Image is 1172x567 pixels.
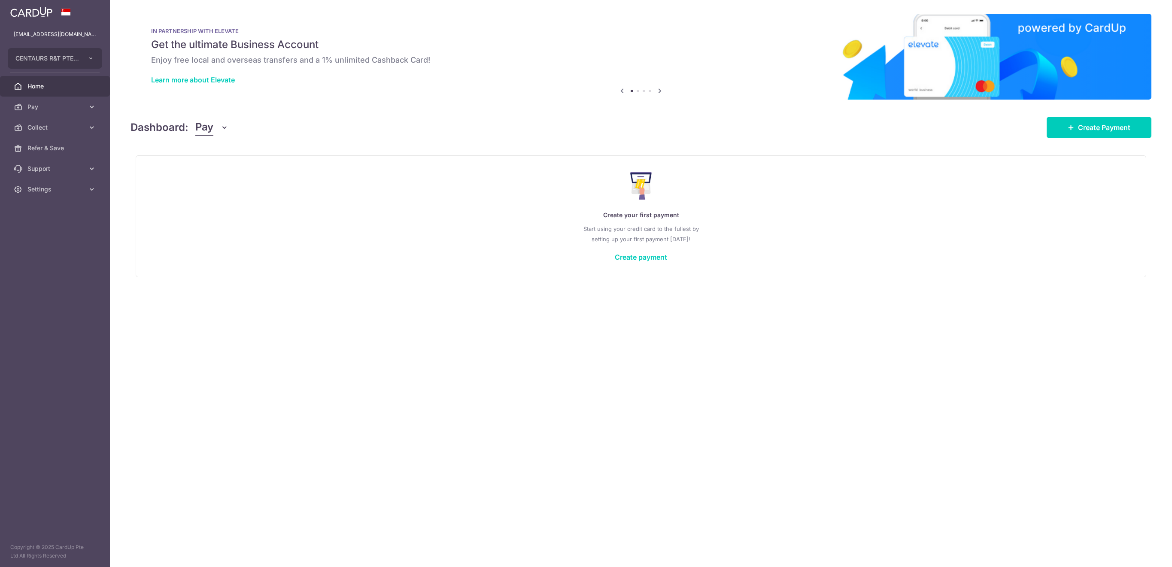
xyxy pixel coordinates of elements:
[153,210,1129,220] p: Create your first payment
[27,185,84,194] span: Settings
[14,30,96,39] p: [EMAIL_ADDRESS][DOMAIN_NAME]
[27,82,84,91] span: Home
[1078,122,1130,133] span: Create Payment
[151,27,1131,34] p: IN PARTNERSHIP WITH ELEVATE
[151,38,1131,52] h5: Get the ultimate Business Account
[151,76,235,84] a: Learn more about Elevate
[615,253,667,261] a: Create payment
[10,7,52,17] img: CardUp
[630,172,652,200] img: Make Payment
[195,119,228,136] button: Pay
[27,164,84,173] span: Support
[131,14,1151,100] img: Renovation banner
[27,144,84,152] span: Refer & Save
[8,48,102,69] button: CENTAURS R&T PTE. LTD.
[151,55,1131,65] h6: Enjoy free local and overseas transfers and a 1% unlimited Cashback Card!
[27,103,84,111] span: Pay
[27,123,84,132] span: Collect
[15,54,79,63] span: CENTAURS R&T PTE. LTD.
[153,224,1129,244] p: Start using your credit card to the fullest by setting up your first payment [DATE]!
[131,120,188,135] h4: Dashboard:
[195,119,213,136] span: Pay
[1047,117,1151,138] a: Create Payment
